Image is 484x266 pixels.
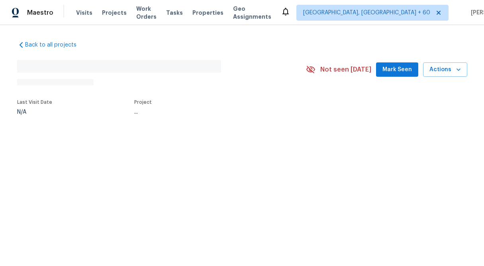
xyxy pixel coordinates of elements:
span: Tasks [166,10,183,16]
span: Not seen [DATE] [320,66,371,74]
span: Visits [76,9,92,17]
button: Mark Seen [376,62,418,77]
span: [GEOGRAPHIC_DATA], [GEOGRAPHIC_DATA] + 60 [303,9,430,17]
span: Properties [192,9,223,17]
span: Mark Seen [382,65,412,75]
span: Maestro [27,9,53,17]
span: Geo Assignments [233,5,271,21]
span: Project [134,100,152,105]
div: N/A [17,109,52,115]
span: Last Visit Date [17,100,52,105]
a: Back to all projects [17,41,94,49]
div: ... [134,109,287,115]
span: Projects [102,9,127,17]
span: Actions [429,65,461,75]
button: Actions [423,62,467,77]
span: Work Orders [136,5,157,21]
